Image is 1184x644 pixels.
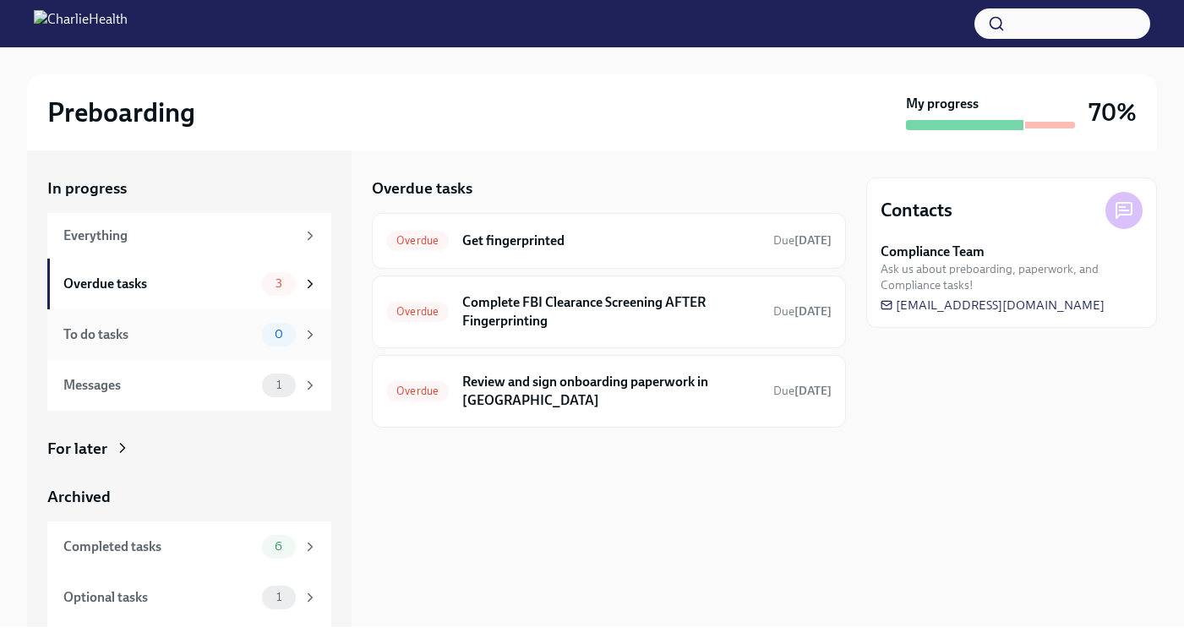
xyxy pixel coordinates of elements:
[265,540,292,553] span: 6
[386,234,449,247] span: Overdue
[906,95,979,113] strong: My progress
[386,305,449,318] span: Overdue
[462,373,760,410] h6: Review and sign onboarding paperwork in [GEOGRAPHIC_DATA]
[63,275,255,293] div: Overdue tasks
[63,588,255,607] div: Optional tasks
[265,277,292,290] span: 3
[773,233,832,248] span: Due
[386,385,449,397] span: Overdue
[794,384,832,398] strong: [DATE]
[372,177,472,199] h5: Overdue tasks
[773,303,832,319] span: August 22nd, 2025 09:00
[63,325,255,344] div: To do tasks
[266,379,292,391] span: 1
[47,309,331,360] a: To do tasks0
[47,96,195,129] h2: Preboarding
[47,177,331,199] a: In progress
[773,304,832,319] span: Due
[265,328,293,341] span: 0
[794,304,832,319] strong: [DATE]
[386,369,832,413] a: OverdueReview and sign onboarding paperwork in [GEOGRAPHIC_DATA]Due[DATE]
[47,438,107,460] div: For later
[47,213,331,259] a: Everything
[881,198,952,223] h4: Contacts
[773,232,832,248] span: August 19th, 2025 09:00
[386,227,832,254] a: OverdueGet fingerprintedDue[DATE]
[881,243,985,261] strong: Compliance Team
[881,261,1143,293] span: Ask us about preboarding, paperwork, and Compliance tasks!
[794,233,832,248] strong: [DATE]
[773,384,832,398] span: Due
[47,438,331,460] a: For later
[63,226,296,245] div: Everything
[47,572,331,623] a: Optional tasks1
[266,591,292,603] span: 1
[386,290,832,334] a: OverdueComplete FBI Clearance Screening AFTER FingerprintingDue[DATE]
[462,232,760,250] h6: Get fingerprinted
[47,360,331,411] a: Messages1
[47,486,331,508] a: Archived
[63,376,255,395] div: Messages
[1089,97,1137,128] h3: 70%
[773,383,832,399] span: August 22nd, 2025 09:00
[34,10,128,37] img: CharlieHealth
[881,297,1105,314] a: [EMAIL_ADDRESS][DOMAIN_NAME]
[47,259,331,309] a: Overdue tasks3
[462,293,760,330] h6: Complete FBI Clearance Screening AFTER Fingerprinting
[63,538,255,556] div: Completed tasks
[47,521,331,572] a: Completed tasks6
